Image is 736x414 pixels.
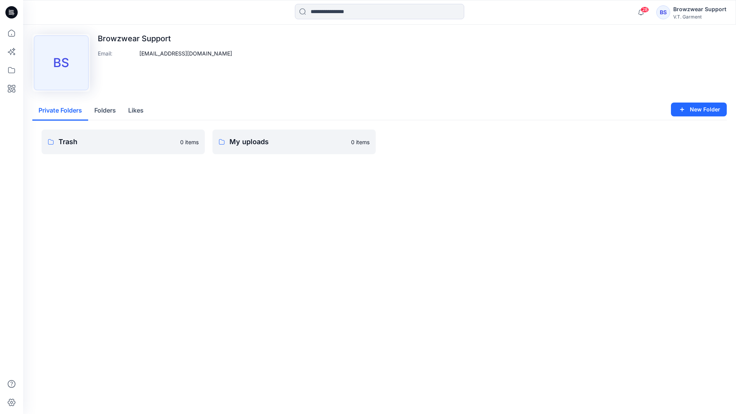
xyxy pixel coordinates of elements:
a: My uploads0 items [212,130,376,154]
p: Browzwear Support [98,34,232,43]
p: Email : [98,49,136,57]
a: Trash0 items [42,130,205,154]
p: [EMAIL_ADDRESS][DOMAIN_NAME] [139,49,232,57]
p: My uploads [229,136,346,147]
button: Likes [122,101,150,121]
p: 0 items [180,138,199,146]
button: Private Folders [32,101,88,121]
p: Trash [59,136,176,147]
div: BS [656,5,670,19]
button: New Folder [671,103,727,116]
div: Browzwear Support [673,5,726,14]
div: V.T. Garment [673,14,726,20]
div: BS [34,35,89,90]
span: 28 [641,7,649,13]
button: Folders [88,101,122,121]
p: 0 items [351,138,370,146]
